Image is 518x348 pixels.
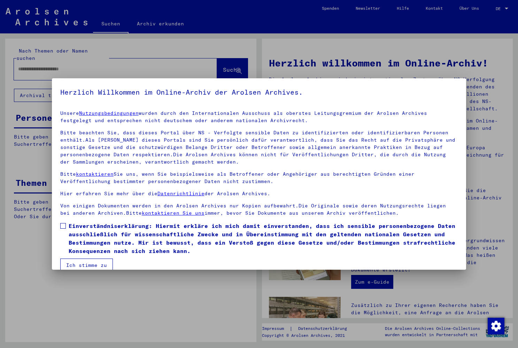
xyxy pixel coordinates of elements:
p: Bitte Sie uns, wenn Sie beispielsweise als Betroffener oder Angehöriger aus berechtigten Gründen ... [60,171,458,185]
a: Datenrichtlinie [157,190,204,197]
button: Ich stimme zu [60,259,113,272]
p: Von einigen Dokumenten werden in den Arolsen Archives nur Kopien aufbewahrt.Die Originale sowie d... [60,202,458,217]
a: kontaktieren Sie uns [142,210,204,216]
p: Bitte beachten Sie, dass dieses Portal über NS - Verfolgte sensible Daten zu identifizierten oder... [60,129,458,166]
p: Hier erfahren Sie mehr über die der Arolsen Archives. [60,190,458,197]
span: Einverständniserklärung: Hiermit erkläre ich mich damit einverstanden, dass ich sensible personen... [69,222,458,255]
div: Zustimmung ändern [487,317,504,334]
h5: Herzlich Willkommen im Online-Archiv der Arolsen Archives. [60,87,458,98]
a: Nutzungsbedingungen [79,110,139,116]
img: Zustimmung ändern [488,318,504,334]
a: kontaktieren [76,171,114,177]
p: Unsere wurden durch den Internationalen Ausschuss als oberstes Leitungsgremium der Arolsen Archiv... [60,110,458,124]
